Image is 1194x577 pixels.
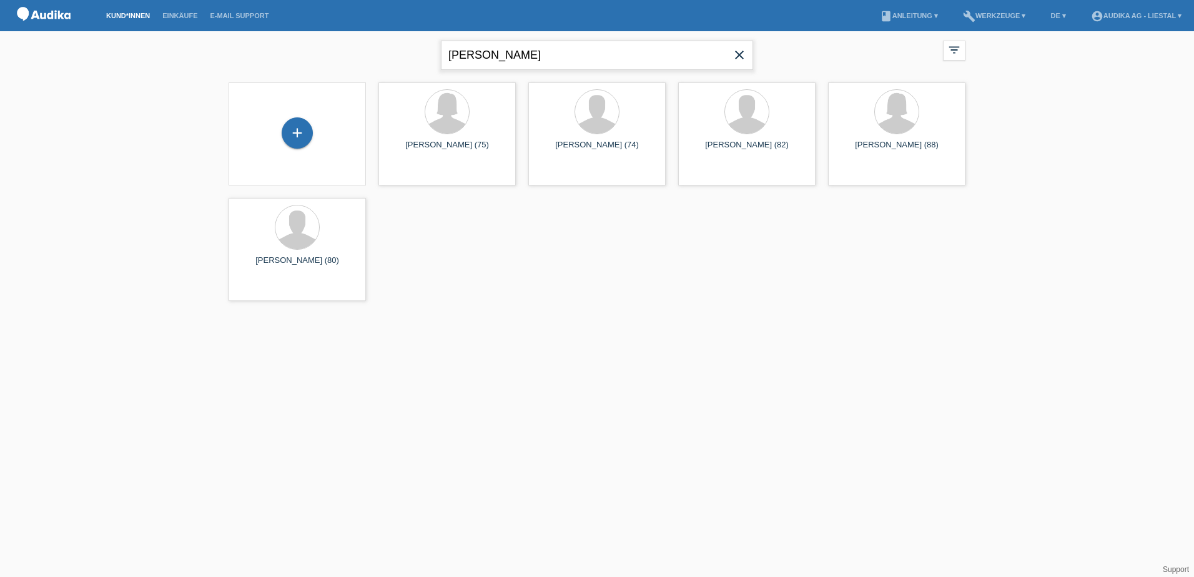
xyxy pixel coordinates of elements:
a: buildWerkzeuge ▾ [957,12,1032,19]
div: [PERSON_NAME] (82) [688,140,806,160]
a: Support [1163,565,1189,574]
a: Einkäufe [156,12,204,19]
div: [PERSON_NAME] (80) [239,255,356,275]
div: [PERSON_NAME] (88) [838,140,955,160]
a: E-Mail Support [204,12,275,19]
div: [PERSON_NAME] (75) [388,140,506,160]
i: filter_list [947,43,961,57]
a: DE ▾ [1044,12,1072,19]
i: build [963,10,975,22]
div: [PERSON_NAME] (74) [538,140,656,160]
a: Kund*innen [100,12,156,19]
i: book [880,10,892,22]
input: Suche... [441,41,753,70]
a: bookAnleitung ▾ [874,12,944,19]
div: Kund*in hinzufügen [282,122,312,144]
a: account_circleAudika AG - Liestal ▾ [1085,12,1188,19]
i: account_circle [1091,10,1103,22]
i: close [732,47,747,62]
a: POS — MF Group [12,24,75,34]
